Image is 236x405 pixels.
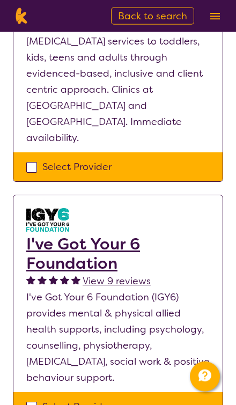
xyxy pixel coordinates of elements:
[60,275,69,284] img: fullstar
[26,289,210,386] p: I've Got Your 6 Foundation (IGY6) provides mental & physical allied health supports, including ps...
[111,8,194,25] a: Back to search
[49,275,58,284] img: fullstar
[71,275,80,284] img: fullstar
[38,275,47,284] img: fullstar
[83,275,151,288] span: View 9 reviews
[26,208,69,232] img: aw0qclyvxjfem2oefjis.jpg
[26,33,210,146] p: [MEDICAL_DATA] services to toddlers, kids, teens and adults through evidenced-based, inclusive an...
[118,10,187,23] span: Back to search
[190,362,220,392] button: Channel Menu
[210,13,220,20] img: menu
[13,8,29,24] img: Karista logo
[83,273,151,289] a: View 9 reviews
[26,275,35,284] img: fullstar
[26,234,210,273] a: I've Got Your 6 Foundation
